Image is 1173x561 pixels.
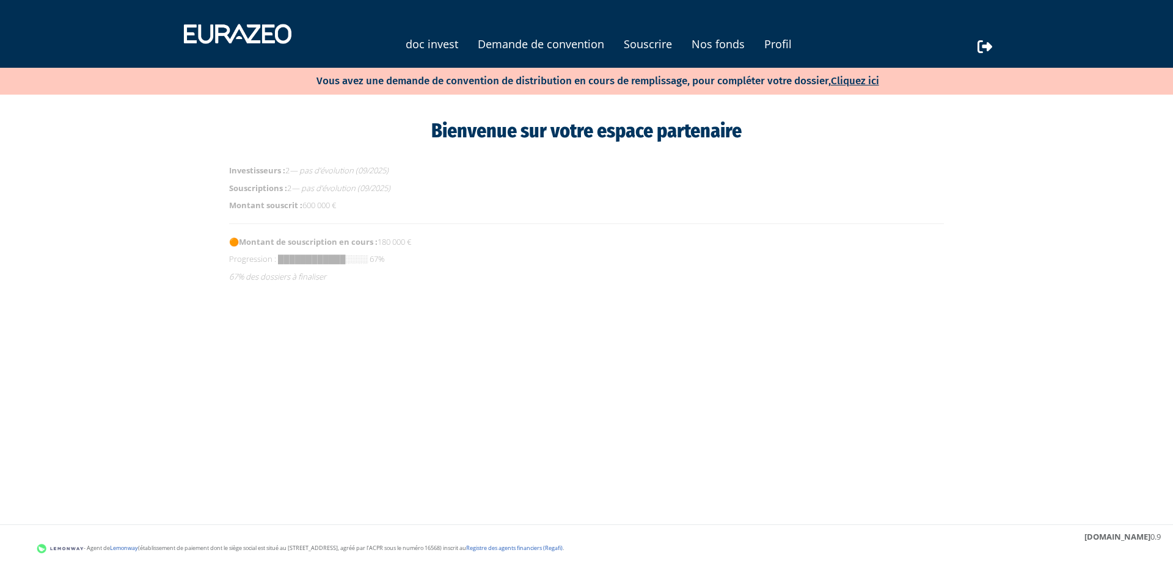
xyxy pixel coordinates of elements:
[692,35,745,52] a: Nos fonds
[831,74,879,87] a: Cliquez ici
[1084,531,1161,543] div: 0.9
[290,165,389,176] em: — pas d’évolution (09/2025)
[110,544,138,552] a: Lemonway
[12,543,1161,555] div: - Agent de (établissement de paiement dont le siège social est situé au [STREET_ADDRESS], agréé p...
[229,236,944,248] p: 🟠 180 000 €
[466,544,563,552] a: Registre des agents financiers (Regafi)
[229,165,285,176] strong: Investisseurs :
[229,200,302,211] strong: Montant souscrit :
[229,165,944,176] p: 2
[624,35,672,52] a: Souscrire
[175,15,301,52] img: 1731417592-eurazeo_logo_blanc.png
[281,71,879,89] p: Vous avez une demande de convention de distribution en cours de remplissage, pour compléter votre...
[291,183,390,194] em: — pas d’évolution (09/2025)
[406,35,458,52] a: doc invest
[239,236,378,247] strong: Montant de souscription en cours :
[229,117,944,165] div: Bienvenue sur votre espace partenaire
[1084,531,1150,542] strong: [DOMAIN_NAME]
[478,35,604,52] a: Demande de convention
[229,183,287,194] strong: Souscriptions :
[229,200,944,211] p: 600 000 €
[764,35,792,52] a: Profil
[229,271,326,282] em: 67% des dossiers à finaliser
[37,543,84,555] img: logo-lemonway.png
[229,183,944,194] p: 2
[229,253,944,265] p: Progression : ████████████░░░░ 67%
